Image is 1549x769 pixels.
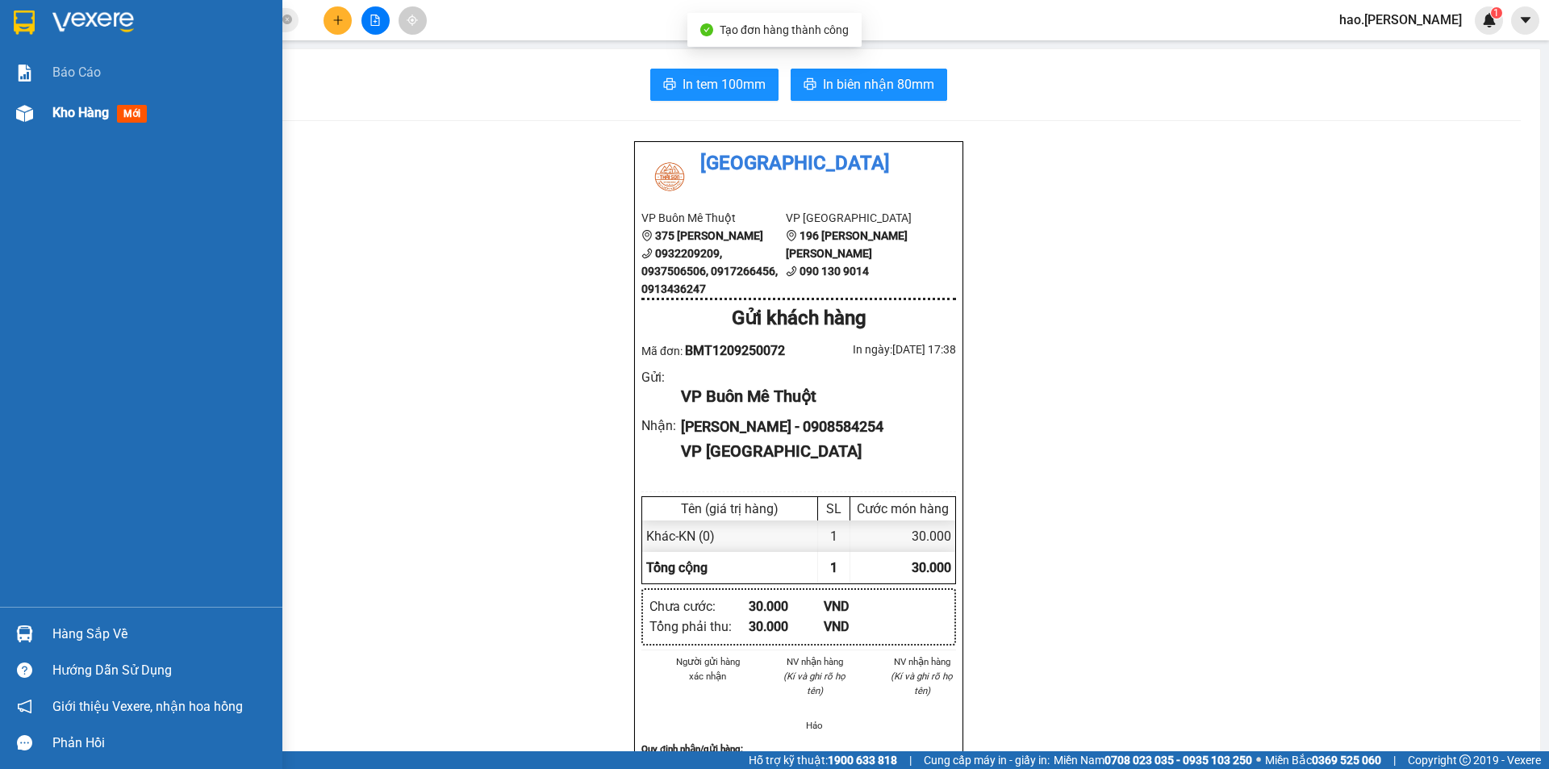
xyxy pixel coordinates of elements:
[282,15,292,24] span: close-circle
[641,248,653,259] span: phone
[828,754,897,767] strong: 1900 633 818
[781,654,850,669] li: NV nhận hàng
[1104,754,1252,767] strong: 0708 023 035 - 0935 103 250
[16,105,33,122] img: warehouse-icon
[399,6,427,35] button: aim
[924,751,1050,769] span: Cung cấp máy in - giấy in:
[818,520,850,552] div: 1
[1493,7,1499,19] span: 1
[16,625,33,642] img: warehouse-icon
[361,6,390,35] button: file-add
[912,560,951,575] span: 30.000
[1265,751,1381,769] span: Miền Bắc
[641,148,956,179] li: [GEOGRAPHIC_DATA]
[655,229,763,242] b: 375 [PERSON_NAME]
[749,616,824,637] div: 30.000
[749,596,824,616] div: 30.000
[887,654,956,669] li: NV nhận hàng
[641,209,786,227] li: VP Buôn Mê Thuột
[822,501,845,516] div: SL
[646,501,813,516] div: Tên (giá trị hàng)
[663,77,676,93] span: printer
[804,77,816,93] span: printer
[1518,13,1533,27] span: caret-down
[720,23,849,36] span: Tạo đơn hàng thành công
[649,596,749,616] div: Chưa cước :
[370,15,381,26] span: file-add
[17,699,32,714] span: notification
[824,616,899,637] div: VND
[909,751,912,769] span: |
[781,718,850,733] li: Hảo
[1393,751,1396,769] span: |
[681,439,943,464] div: VP [GEOGRAPHIC_DATA]
[681,416,943,438] div: [PERSON_NAME] - 0908584254
[685,343,785,358] span: BMT1209250072
[641,416,681,436] div: Nhận :
[650,69,779,101] button: printerIn tem 100mm
[52,731,270,755] div: Phản hồi
[641,303,956,334] div: Gửi khách hàng
[786,230,797,241] span: environment
[674,654,742,683] li: Người gửi hàng xác nhận
[1482,13,1497,27] img: icon-new-feature
[791,69,947,101] button: printerIn biên nhận 80mm
[8,8,234,95] li: [GEOGRAPHIC_DATA]
[641,148,698,205] img: logo.jpg
[324,6,352,35] button: plus
[830,560,837,575] span: 1
[8,8,65,65] img: logo.jpg
[799,341,956,358] div: In ngày: [DATE] 17:38
[786,229,908,260] b: 196 [PERSON_NAME] [PERSON_NAME]
[1491,7,1502,19] sup: 1
[14,10,35,35] img: logo-vxr
[854,501,951,516] div: Cước món hàng
[646,529,715,544] span: Khác - KN (0)
[407,15,418,26] span: aim
[52,622,270,646] div: Hàng sắp về
[332,15,344,26] span: plus
[850,520,955,552] div: 30.000
[52,105,109,120] span: Kho hàng
[111,114,215,167] li: VP [GEOGRAPHIC_DATA]
[749,751,897,769] span: Hỗ trợ kỹ thuật:
[823,74,934,94] span: In biên nhận 80mm
[641,230,653,241] span: environment
[52,696,243,717] span: Giới thiệu Vexere, nhận hoa hồng
[282,13,292,28] span: close-circle
[681,384,943,409] div: VP Buôn Mê Thuột
[1054,751,1252,769] span: Miền Nam
[786,209,930,227] li: VP [GEOGRAPHIC_DATA]
[117,105,147,123] span: mới
[646,560,708,575] span: Tổng cộng
[786,265,797,277] span: phone
[649,616,749,637] div: Tổng phải thu :
[1312,754,1381,767] strong: 0369 525 060
[17,735,32,750] span: message
[800,265,869,278] b: 090 130 9014
[52,62,101,82] span: Báo cáo
[891,671,953,696] i: (Kí và ghi rõ họ tên)
[1326,10,1475,30] span: hao.[PERSON_NAME]
[17,662,32,678] span: question-circle
[16,65,33,81] img: solution-icon
[700,23,713,36] span: check-circle
[783,671,845,696] i: (Kí và ghi rõ họ tên)
[8,114,111,132] li: VP Buôn Mê Thuột
[1256,757,1261,763] span: ⚪️
[824,596,899,616] div: VND
[641,742,956,756] div: Quy định nhận/gửi hàng :
[683,74,766,94] span: In tem 100mm
[641,367,681,387] div: Gửi :
[1511,6,1539,35] button: caret-down
[52,658,270,683] div: Hướng dẫn sử dụng
[641,341,799,361] div: Mã đơn:
[641,247,778,295] b: 0932209209, 0937506506, 0917266456, 0913436247
[1459,754,1471,766] span: copyright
